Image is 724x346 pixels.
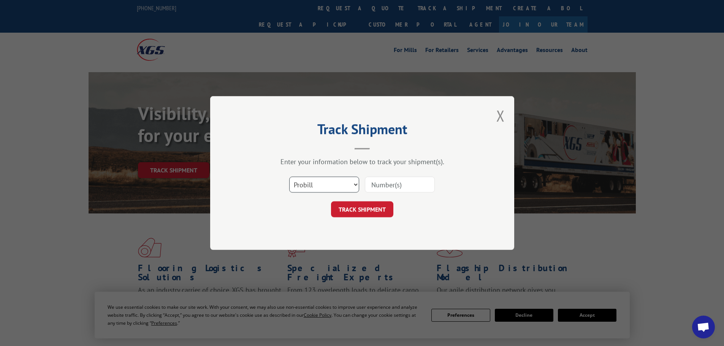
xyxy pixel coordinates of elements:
[692,316,715,338] a: Open chat
[496,106,505,126] button: Close modal
[331,201,393,217] button: TRACK SHIPMENT
[248,124,476,138] h2: Track Shipment
[365,177,435,193] input: Number(s)
[248,157,476,166] div: Enter your information below to track your shipment(s).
